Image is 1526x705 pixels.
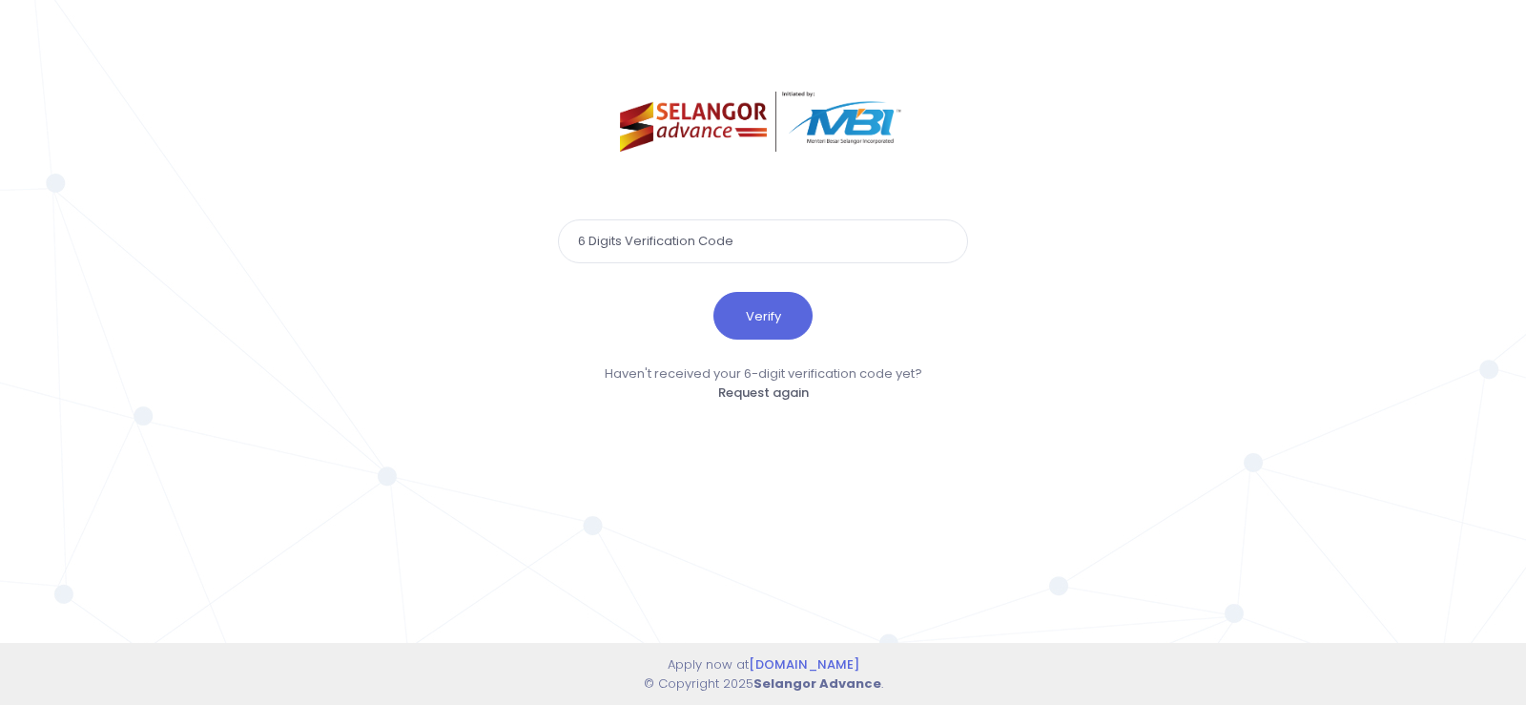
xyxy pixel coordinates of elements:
img: selangor-advance.png [620,92,907,152]
button: Verify [713,292,813,340]
a: [DOMAIN_NAME] [749,655,859,674]
a: Request again [718,384,809,402]
input: 6 Digits Verification Code [558,219,968,263]
span: Haven't received your 6-digit verification code yet? [605,364,922,383]
strong: Selangor Advance [753,674,881,693]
